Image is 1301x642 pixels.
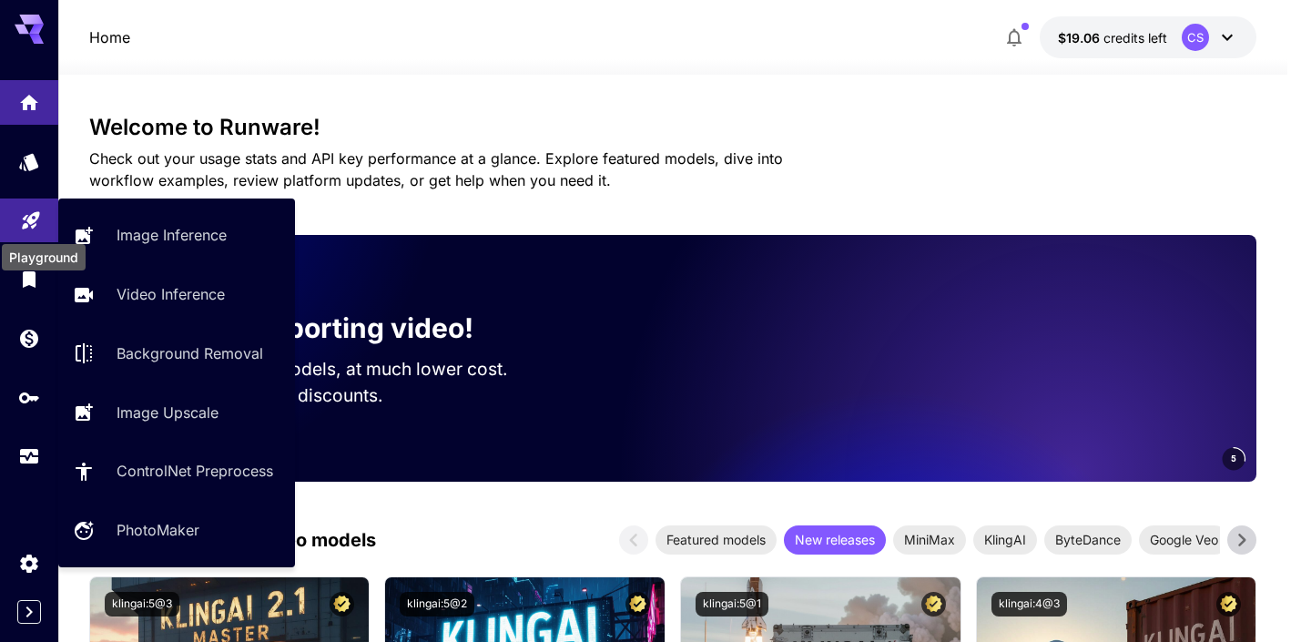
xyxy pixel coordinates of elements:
[117,224,227,246] p: Image Inference
[117,342,263,364] p: Background Removal
[18,552,40,575] div: Settings
[18,268,40,290] div: Library
[1044,530,1132,549] span: ByteDance
[656,530,777,549] span: Featured models
[89,26,130,48] p: Home
[58,213,295,258] a: Image Inference
[89,149,783,189] span: Check out your usage stats and API key performance at a glance. Explore featured models, dive int...
[973,530,1037,549] span: KlingAI
[58,508,295,553] a: PhotoMaker
[17,600,41,624] button: Expand sidebar
[117,402,219,423] p: Image Upscale
[18,386,40,409] div: API Keys
[696,592,768,617] button: klingai:5@1
[117,283,225,305] p: Video Inference
[1182,24,1209,51] div: CS
[18,150,40,173] div: Models
[1103,30,1167,46] span: credits left
[625,592,650,617] button: Certified Model – Vetted for best performance and includes a commercial license.
[1040,16,1256,58] button: $19.06036
[921,592,946,617] button: Certified Model – Vetted for best performance and includes a commercial license.
[991,592,1067,617] button: klingai:4@3
[118,356,543,382] p: Run the best video models, at much lower cost.
[20,203,42,226] div: Playground
[330,592,354,617] button: Certified Model – Vetted for best performance and includes a commercial license.
[1058,28,1167,47] div: $19.06036
[1139,530,1229,549] span: Google Veo
[169,308,473,349] p: Now supporting video!
[18,327,40,350] div: Wallet
[58,272,295,317] a: Video Inference
[105,592,179,617] button: klingai:5@3
[18,86,40,108] div: Home
[1231,452,1236,465] span: 5
[1058,30,1103,46] span: $19.06
[89,115,1257,140] h3: Welcome to Runware!
[400,592,474,617] button: klingai:5@2
[18,445,40,468] div: Usage
[89,26,130,48] nav: breadcrumb
[117,519,199,541] p: PhotoMaker
[58,331,295,376] a: Background Removal
[118,382,543,409] p: Reach out for volume discounts.
[1216,592,1241,617] button: Certified Model – Vetted for best performance and includes a commercial license.
[2,244,86,270] div: Playground
[117,460,273,482] p: ControlNet Preprocess
[58,449,295,494] a: ControlNet Preprocess
[58,390,295,434] a: Image Upscale
[893,530,966,549] span: MiniMax
[784,530,886,549] span: New releases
